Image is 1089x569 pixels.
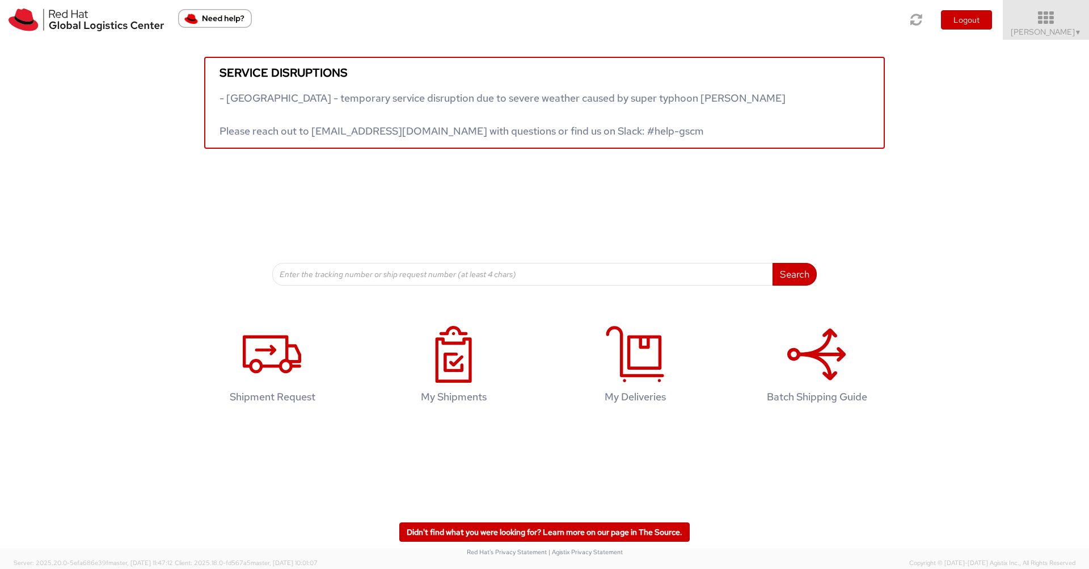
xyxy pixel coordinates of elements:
[204,57,885,149] a: Service disruptions - [GEOGRAPHIC_DATA] - temporary service disruption due to severe weather caus...
[9,9,164,31] img: rh-logistics-00dfa346123c4ec078e1.svg
[909,559,1075,568] span: Copyright © [DATE]-[DATE] Agistix Inc., All Rights Reserved
[108,559,173,567] span: master, [DATE] 11:47:12
[175,559,318,567] span: Client: 2025.18.0-fd567a5
[251,559,318,567] span: master, [DATE] 10:01:07
[550,314,720,420] a: My Deliveries
[178,9,252,28] button: Need help?
[220,91,786,137] span: - [GEOGRAPHIC_DATA] - temporary service disruption due to severe weather caused by super typhoon ...
[381,391,527,403] h4: My Shipments
[1011,27,1082,37] span: [PERSON_NAME]
[773,263,817,286] button: Search
[732,314,902,420] a: Batch Shipping Guide
[187,314,357,420] a: Shipment Request
[941,10,992,30] button: Logout
[369,314,539,420] a: My Shipments
[548,548,623,556] a: | Agistix Privacy Statement
[1075,28,1082,37] span: ▼
[744,391,890,403] h4: Batch Shipping Guide
[467,548,547,556] a: Red Hat's Privacy Statement
[199,391,345,403] h4: Shipment Request
[272,263,773,286] input: Enter the tracking number or ship request number (at least 4 chars)
[220,66,869,79] h5: Service disruptions
[562,391,708,403] h4: My Deliveries
[399,522,690,542] a: Didn't find what you were looking for? Learn more on our page in The Source.
[14,559,173,567] span: Server: 2025.20.0-5efa686e39f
